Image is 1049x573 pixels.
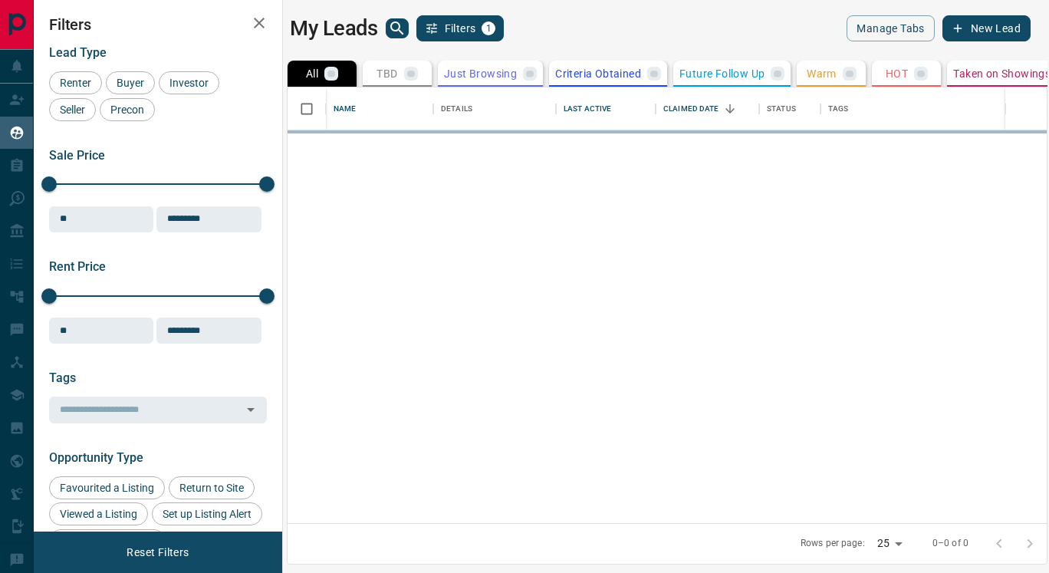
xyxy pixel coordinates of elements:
button: Filters1 [416,15,505,41]
div: Viewed a Listing [49,502,148,525]
div: Status [767,87,796,130]
button: search button [386,18,409,38]
span: Viewed a Listing [54,508,143,520]
div: Buyer [106,71,155,94]
div: Name [334,87,357,130]
p: Rows per page: [801,537,865,550]
span: Favourited a Listing [54,482,159,494]
button: Sort [719,98,741,120]
span: Opportunity Type [49,450,143,465]
p: Just Browsing [444,68,517,79]
span: Seller [54,104,90,116]
span: Rent Price [49,259,106,274]
span: Investor [164,77,214,89]
span: Set up Listing Alert [157,508,257,520]
span: Precon [105,104,150,116]
div: Favourited a Listing [49,476,165,499]
p: Future Follow Up [679,68,765,79]
div: 25 [871,532,908,555]
div: Claimed Date [663,87,719,130]
button: Reset Filters [117,539,199,565]
div: Seller [49,98,96,121]
button: New Lead [942,15,1031,41]
h1: My Leads [290,16,378,41]
p: TBD [377,68,397,79]
span: Sale Price [49,148,105,163]
div: Claimed Date [656,87,759,130]
span: Lead Type [49,45,107,60]
span: Buyer [111,77,150,89]
p: Criteria Obtained [555,68,641,79]
div: Set up Listing Alert [152,502,262,525]
h2: Filters [49,15,267,34]
p: Warm [807,68,837,79]
div: Last Active [564,87,611,130]
div: Precon [100,98,155,121]
button: Open [240,399,261,420]
span: Renter [54,77,97,89]
div: Tags [828,87,849,130]
span: 1 [483,23,494,34]
span: Tags [49,370,76,385]
button: Manage Tabs [847,15,934,41]
span: Return to Site [174,482,249,494]
div: Name [326,87,433,130]
div: Details [433,87,556,130]
p: 0–0 of 0 [932,537,968,550]
div: Status [759,87,820,130]
p: HOT [886,68,908,79]
div: Tags [820,87,1006,130]
div: Investor [159,71,219,94]
p: All [306,68,318,79]
div: Last Active [556,87,656,130]
div: Return to Site [169,476,255,499]
div: Details [441,87,472,130]
div: Renter [49,71,102,94]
